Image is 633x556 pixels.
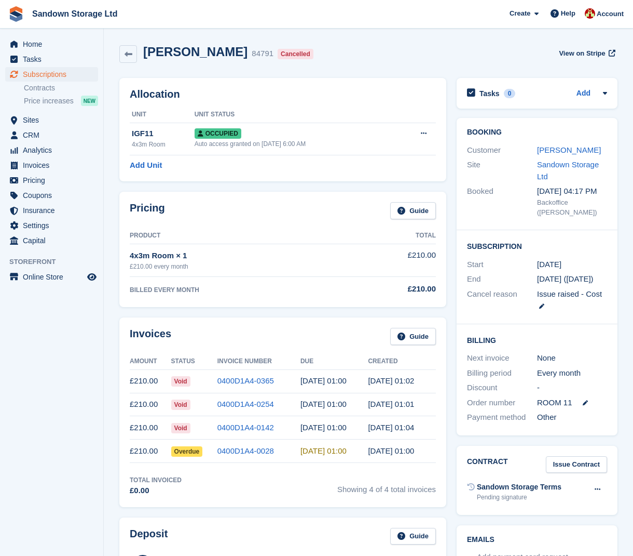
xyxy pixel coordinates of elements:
time: 2025-08-08 00:02:44 UTC [368,376,414,385]
span: Occupied [195,128,241,139]
div: £210.00 [348,283,436,295]
td: £210.00 [130,416,171,440]
a: Sandown Storage Ltd [28,5,121,22]
div: 4x3m Room [132,140,195,149]
th: Unit Status [195,107,396,123]
a: 0400D1A4-0028 [217,446,274,455]
span: [DATE] ([DATE]) [537,274,594,283]
time: 2025-06-09 00:00:00 UTC [300,423,347,432]
h2: Invoices [130,328,171,345]
span: Tasks [23,52,85,67]
span: Pricing [23,173,85,188]
time: 2025-07-08 00:01:28 UTC [368,400,414,408]
td: £210.00 [130,369,171,393]
a: menu [5,270,98,284]
span: Void [171,400,190,410]
time: 2025-08-09 00:00:00 UTC [300,376,347,385]
span: Coupons [23,188,85,203]
th: Product [130,228,348,244]
div: None [537,352,607,364]
span: Price increases [24,96,74,106]
a: 0400D1A4-0254 [217,400,274,408]
h2: Tasks [479,89,500,98]
div: NEW [81,96,98,106]
div: End [467,273,537,285]
a: Preview store [86,271,98,283]
span: CRM [23,128,85,142]
div: Customer [467,144,537,156]
div: Start [467,259,537,271]
div: 84791 [252,48,273,60]
span: Account [597,9,624,19]
a: menu [5,218,98,233]
span: Void [171,423,190,433]
a: menu [5,37,98,51]
a: menu [5,67,98,82]
img: stora-icon-8386f47178a22dfd0bd8f6a31ec36ba5ce8667c1dd55bd0f319d3a0aa187defe.svg [8,6,24,22]
div: 0 [504,89,516,98]
a: menu [5,52,98,67]
div: - [537,382,607,394]
span: Analytics [23,143,85,157]
th: Unit [130,107,195,123]
div: £0.00 [130,485,182,497]
div: Every month [537,367,607,379]
div: 4x3m Room × 1 [130,250,348,262]
a: [PERSON_NAME] [537,145,601,154]
div: Billing period [467,367,537,379]
div: Sandown Storage Terms [477,482,561,493]
a: menu [5,173,98,188]
span: View on Stripe [559,48,605,59]
time: 2025-05-08 00:00:00 UTC [537,259,561,271]
span: Home [23,37,85,51]
span: Online Store [23,270,85,284]
th: Due [300,353,368,370]
span: Overdue [171,446,203,457]
span: Capital [23,233,85,248]
span: Create [510,8,530,19]
a: View on Stripe [555,45,617,62]
a: menu [5,203,98,218]
td: £210.00 [130,393,171,416]
a: 0400D1A4-0365 [217,376,274,385]
th: Amount [130,353,171,370]
a: Sandown Storage Ltd [537,160,599,181]
div: Booked [467,186,537,218]
span: ROOM 11 [537,397,572,409]
div: Total Invoiced [130,475,182,485]
td: £210.00 [130,440,171,463]
h2: Allocation [130,88,436,100]
a: menu [5,158,98,173]
img: Jessica Durrant [585,8,595,19]
div: Cancel reason [467,288,537,312]
span: Storefront [9,257,103,267]
span: Insurance [23,203,85,218]
div: Auto access granted on [DATE] 6:00 AM [195,139,396,149]
a: menu [5,233,98,248]
div: Order number [467,397,537,409]
a: 0400D1A4-0142 [217,423,274,432]
div: £210.00 every month [130,262,348,271]
a: menu [5,188,98,203]
h2: Contract [467,456,508,473]
td: £210.00 [348,244,436,276]
h2: Booking [467,128,607,137]
div: Pending signature [477,493,561,502]
div: Discount [467,382,537,394]
a: Guide [390,202,436,219]
th: Created [368,353,436,370]
a: Price increases NEW [24,95,98,107]
h2: [PERSON_NAME] [143,45,247,59]
a: menu [5,143,98,157]
th: Invoice Number [217,353,300,370]
a: Contracts [24,83,98,93]
span: Subscriptions [23,67,85,82]
a: Issue Contract [546,456,607,473]
span: Sites [23,113,85,127]
span: Issue raised - Cost [537,289,602,298]
h2: Emails [467,536,607,544]
h2: Deposit [130,528,168,545]
a: menu [5,128,98,142]
span: Void [171,376,190,387]
time: 2025-05-09 00:00:00 UTC [300,446,347,455]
